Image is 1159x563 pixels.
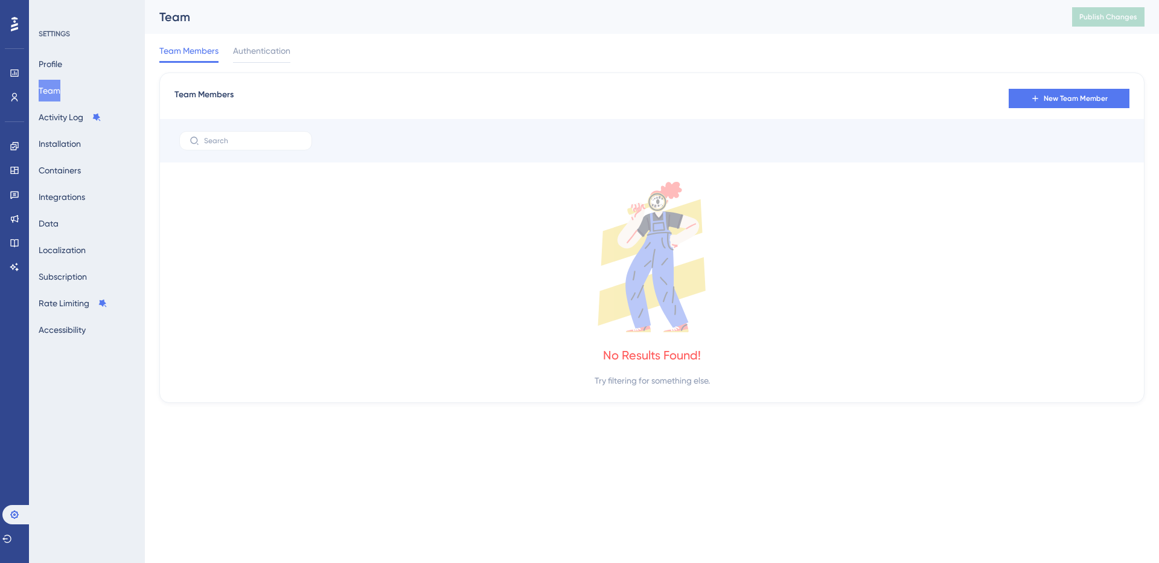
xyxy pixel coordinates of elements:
[39,80,60,101] button: Team
[1009,89,1129,108] button: New Team Member
[159,8,1042,25] div: Team
[39,53,62,75] button: Profile
[1072,7,1145,27] button: Publish Changes
[233,43,290,58] span: Authentication
[595,373,710,388] div: Try filtering for something else.
[39,319,86,341] button: Accessibility
[603,347,701,364] div: No Results Found!
[39,106,101,128] button: Activity Log
[174,88,234,109] span: Team Members
[39,239,86,261] button: Localization
[39,213,59,234] button: Data
[39,186,85,208] button: Integrations
[39,133,81,155] button: Installation
[39,29,136,39] div: SETTINGS
[1079,12,1137,22] span: Publish Changes
[39,159,81,181] button: Containers
[39,266,87,288] button: Subscription
[159,43,219,58] span: Team Members
[1044,94,1108,103] span: New Team Member
[204,137,302,145] input: Search
[39,292,107,314] button: Rate Limiting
